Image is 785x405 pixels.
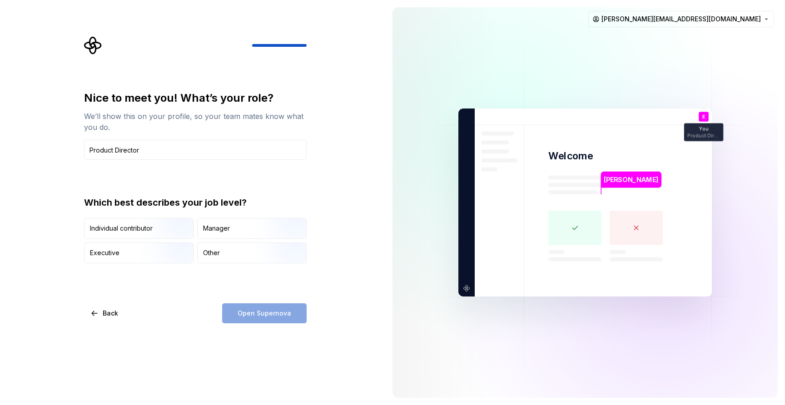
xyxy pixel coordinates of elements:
div: Manager [203,224,230,233]
div: We’ll show this on your profile, so your team mates know what you do. [84,111,307,133]
p: E [702,114,705,119]
input: Job title [84,140,307,160]
span: [PERSON_NAME][EMAIL_ADDRESS][DOMAIN_NAME] [601,15,761,24]
button: Back [84,303,126,323]
p: You [699,127,708,132]
div: Individual contributor [90,224,153,233]
button: [PERSON_NAME][EMAIL_ADDRESS][DOMAIN_NAME] [588,11,774,27]
p: Product Director [687,133,720,138]
div: Which best describes your job level? [84,196,307,209]
p: [PERSON_NAME] [604,175,658,185]
p: Welcome [548,149,593,163]
div: Other [203,248,220,257]
div: Executive [90,248,119,257]
div: Nice to meet you! What’s your role? [84,91,307,105]
svg: Supernova Logo [84,36,102,54]
span: Back [103,309,118,318]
